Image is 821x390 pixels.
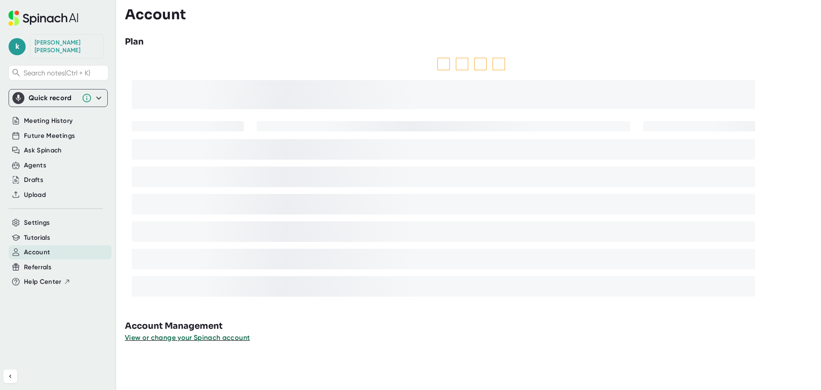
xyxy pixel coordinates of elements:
[24,277,62,287] span: Help Center
[24,247,50,257] button: Account
[24,175,43,185] button: Drafts
[24,262,51,272] button: Referrals
[125,320,821,333] h3: Account Management
[24,233,50,243] button: Tutorials
[125,333,250,343] button: View or change your Spinach account
[24,277,71,287] button: Help Center
[24,146,62,155] button: Ask Spinach
[125,333,250,342] span: View or change your Spinach account
[24,161,46,170] button: Agents
[12,89,104,107] div: Quick record
[125,36,144,48] h3: Plan
[24,218,50,228] button: Settings
[35,39,99,54] div: Kassandra Webb-Galarza
[24,190,46,200] button: Upload
[125,6,186,23] h3: Account
[29,94,77,102] div: Quick record
[9,38,26,55] span: k
[3,369,17,383] button: Collapse sidebar
[24,116,73,126] button: Meeting History
[24,131,75,141] button: Future Meetings
[24,69,106,77] span: Search notes (Ctrl + K)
